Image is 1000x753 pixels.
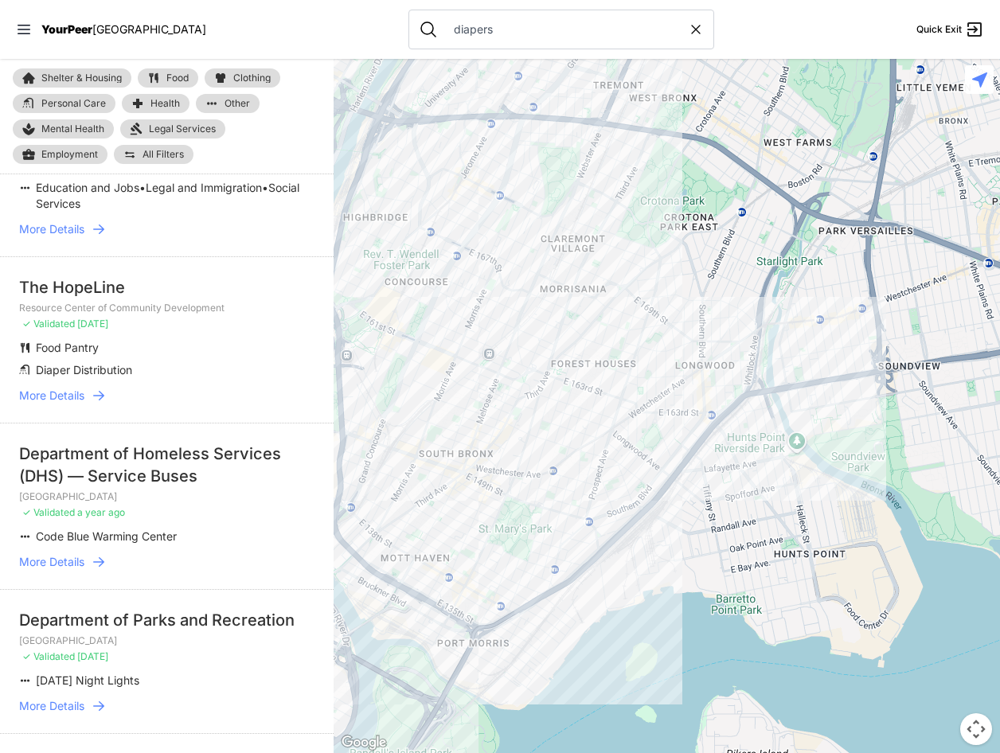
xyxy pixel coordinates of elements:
[41,22,92,36] span: YourPeer
[196,94,260,113] a: Other
[41,73,122,83] span: Shelter & Housing
[225,99,250,108] span: Other
[36,529,177,543] span: Code Blue Warming Center
[338,732,390,753] a: Open this area in Google Maps (opens a new window)
[338,732,390,753] img: Google
[120,119,225,139] a: Legal Services
[916,23,962,36] span: Quick Exit
[36,181,139,194] span: Education and Jobs
[233,73,271,83] span: Clothing
[41,148,98,161] span: Employment
[19,554,84,570] span: More Details
[77,650,108,662] span: [DATE]
[19,221,314,237] a: More Details
[916,20,984,39] a: Quick Exit
[13,68,131,88] a: Shelter & Housing
[19,490,314,503] p: [GEOGRAPHIC_DATA]
[19,698,314,714] a: More Details
[92,22,206,36] span: [GEOGRAPHIC_DATA]
[41,25,206,34] a: YourPeer[GEOGRAPHIC_DATA]
[22,650,75,662] span: ✓ Validated
[19,276,314,298] div: The HopeLine
[19,634,314,647] p: [GEOGRAPHIC_DATA]
[77,318,108,330] span: [DATE]
[205,68,280,88] a: Clothing
[262,181,268,194] span: •
[19,443,314,487] div: Department of Homeless Services (DHS) — Service Buses
[13,94,115,113] a: Personal Care
[19,609,314,631] div: Department of Parks and Recreation
[13,119,114,139] a: Mental Health
[138,68,198,88] a: Food
[36,363,132,376] span: Diaper Distribution
[19,698,84,714] span: More Details
[114,145,193,164] a: All Filters
[19,221,84,237] span: More Details
[13,145,107,164] a: Employment
[960,713,992,745] button: Map camera controls
[19,388,314,404] a: More Details
[41,99,106,108] span: Personal Care
[139,181,146,194] span: •
[149,123,216,135] span: Legal Services
[77,506,125,518] span: a year ago
[122,94,189,113] a: Health
[36,673,139,687] span: [DATE] Night Lights
[19,388,84,404] span: More Details
[166,73,189,83] span: Food
[444,21,688,37] input: Search
[19,302,314,314] p: Resource Center of Community Development
[150,99,180,108] span: Health
[41,123,104,135] span: Mental Health
[22,506,75,518] span: ✓ Validated
[143,150,184,159] span: All Filters
[19,554,314,570] a: More Details
[22,318,75,330] span: ✓ Validated
[146,181,262,194] span: Legal and Immigration
[36,341,99,354] span: Food Pantry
